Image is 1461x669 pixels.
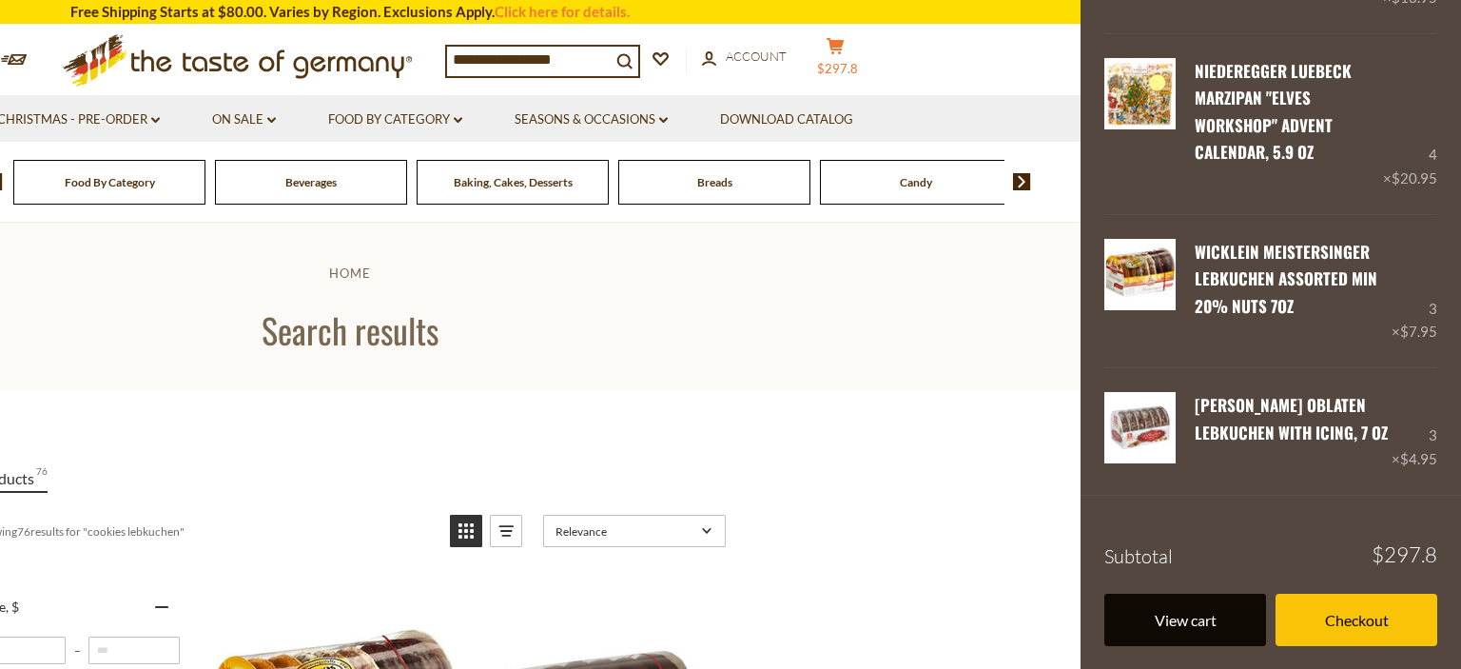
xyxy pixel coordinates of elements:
a: Wicklein Meistersinger Lebkuchen Assorted min 20% Nuts 7oz [1195,240,1377,318]
a: View cart [1104,594,1266,646]
span: 76 [36,465,48,491]
img: Niederegger Luebeck Marzipan "Elves Workshop" Advent Calendar, 5.9 oz [1104,58,1176,129]
a: Home [329,266,371,281]
span: $7.95 [1400,323,1437,340]
span: $297.8 [1372,544,1437,565]
a: Breads [697,175,732,189]
a: Niederegger Luebeck Marzipan "Elves Workshop" Advent Calendar, 5.9 oz [1195,59,1352,164]
span: $20.95 [1392,169,1437,187]
span: $297.8 [817,61,858,76]
span: Relevance [555,524,695,539]
a: Seasons & Occasions [515,109,668,130]
button: $297.8 [807,37,864,85]
a: On Sale [212,109,276,130]
a: Weiss Oblaten Lebkuchen with Icing [1104,392,1176,470]
a: Niederegger Luebeck Marzipan "Elves Workshop" Advent Calendar, 5.9 oz [1104,58,1176,190]
a: Food By Category [328,109,462,130]
b: 76 [17,524,30,539]
span: , $ [6,599,19,615]
a: Sort options [543,515,726,547]
a: Download Catalog [720,109,853,130]
input: Maximum value [88,637,180,664]
a: Checkout [1276,594,1437,646]
a: Baking, Cakes, Desserts [454,175,573,189]
img: next arrow [1013,173,1031,190]
a: Beverages [285,175,337,189]
span: Subtotal [1104,544,1173,568]
span: – [66,643,88,658]
div: 3 × [1392,239,1437,344]
a: View grid mode [450,515,482,547]
a: Wicklein Meistersinger Lebkuchen Assorted min 20% Nuts 7oz [1104,239,1176,344]
a: View list mode [490,515,522,547]
a: Food By Category [65,175,155,189]
a: Candy [900,175,932,189]
a: [PERSON_NAME] Oblaten Lebkuchen with Icing, 7 oz [1195,393,1388,443]
img: Wicklein Meistersinger Lebkuchen Assorted min 20% Nuts 7oz [1104,239,1176,310]
a: Account [702,47,787,68]
a: Click here for details. [495,3,630,20]
span: $4.95 [1400,450,1437,467]
div: 4 × [1383,58,1437,190]
img: Weiss Oblaten Lebkuchen with Icing [1104,392,1176,463]
span: Account [726,49,787,64]
div: 3 × [1392,392,1437,470]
